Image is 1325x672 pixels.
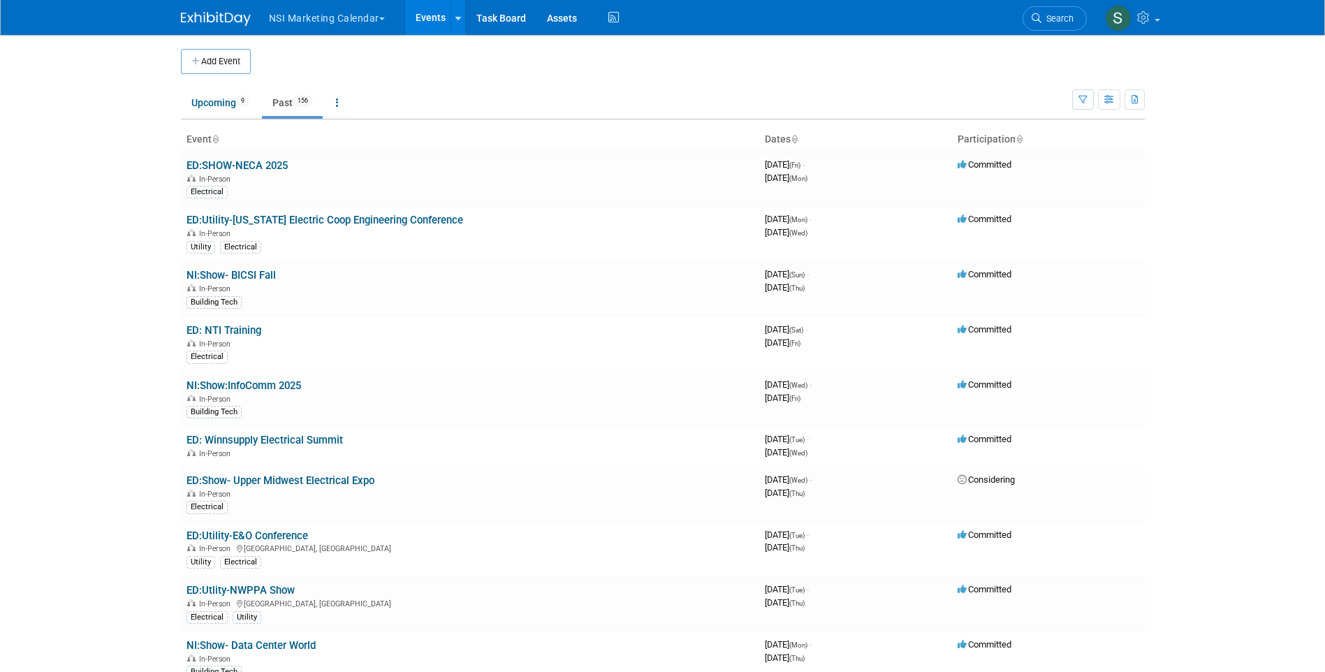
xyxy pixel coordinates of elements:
[765,227,807,238] span: [DATE]
[765,474,812,485] span: [DATE]
[199,490,235,499] span: In-Person
[1023,6,1087,31] a: Search
[765,173,807,183] span: [DATE]
[212,133,219,145] a: Sort by Event Name
[187,490,196,497] img: In-Person Event
[186,241,215,254] div: Utility
[199,655,235,664] span: In-Person
[789,476,807,484] span: (Wed)
[186,611,228,624] div: Electrical
[1105,5,1132,31] img: Stephanie Strange
[810,214,812,224] span: -
[199,449,235,458] span: In-Person
[789,381,807,389] span: (Wed)
[199,395,235,404] span: In-Person
[233,611,261,624] div: Utility
[958,324,1011,335] span: Committed
[220,241,261,254] div: Electrical
[187,175,196,182] img: In-Person Event
[237,96,249,106] span: 9
[803,159,805,170] span: -
[199,284,235,293] span: In-Person
[958,379,1011,390] span: Committed
[789,161,800,169] span: (Fri)
[186,597,754,608] div: [GEOGRAPHIC_DATA], [GEOGRAPHIC_DATA]
[186,542,754,553] div: [GEOGRAPHIC_DATA], [GEOGRAPHIC_DATA]
[186,269,276,282] a: NI:Show- BICSI Fall
[789,216,807,224] span: (Mon)
[789,271,805,279] span: (Sun)
[1041,13,1074,24] span: Search
[759,128,952,152] th: Dates
[789,395,800,402] span: (Fri)
[186,529,308,542] a: ED:Utility-E&O Conference
[186,351,228,363] div: Electrical
[765,542,805,553] span: [DATE]
[181,128,759,152] th: Event
[293,96,312,106] span: 156
[186,584,295,597] a: ED:Utlity-NWPPA Show
[810,474,812,485] span: -
[199,339,235,349] span: In-Person
[807,529,809,540] span: -
[765,597,805,608] span: [DATE]
[789,532,805,539] span: (Tue)
[186,434,343,446] a: ED: Winnsupply Electrical Summit
[789,284,805,292] span: (Thu)
[765,379,812,390] span: [DATE]
[181,89,259,116] a: Upcoming9
[789,544,805,552] span: (Thu)
[789,655,805,662] span: (Thu)
[199,544,235,553] span: In-Person
[186,186,228,198] div: Electrical
[765,337,800,348] span: [DATE]
[765,652,805,663] span: [DATE]
[789,599,805,607] span: (Thu)
[1016,133,1023,145] a: Sort by Participation Type
[187,449,196,456] img: In-Person Event
[765,639,812,650] span: [DATE]
[958,474,1015,485] span: Considering
[262,89,323,116] a: Past156
[958,214,1011,224] span: Committed
[789,641,807,649] span: (Mon)
[789,229,807,237] span: (Wed)
[186,379,301,392] a: NI:Show:InfoComm 2025
[810,379,812,390] span: -
[187,229,196,236] img: In-Person Event
[181,49,251,74] button: Add Event
[805,324,807,335] span: -
[789,326,803,334] span: (Sat)
[789,436,805,444] span: (Tue)
[186,556,215,569] div: Utility
[789,175,807,182] span: (Mon)
[765,447,807,458] span: [DATE]
[765,282,805,293] span: [DATE]
[765,324,807,335] span: [DATE]
[791,133,798,145] a: Sort by Start Date
[186,296,242,309] div: Building Tech
[810,639,812,650] span: -
[187,599,196,606] img: In-Person Event
[186,639,316,652] a: NI:Show- Data Center World
[958,529,1011,540] span: Committed
[765,434,809,444] span: [DATE]
[807,584,809,594] span: -
[789,339,800,347] span: (Fri)
[186,324,261,337] a: ED: NTI Training
[789,490,805,497] span: (Thu)
[789,449,807,457] span: (Wed)
[958,434,1011,444] span: Committed
[187,655,196,662] img: In-Person Event
[765,214,812,224] span: [DATE]
[958,159,1011,170] span: Committed
[187,544,196,551] img: In-Person Event
[765,584,809,594] span: [DATE]
[952,128,1145,152] th: Participation
[807,434,809,444] span: -
[765,488,805,498] span: [DATE]
[789,586,805,594] span: (Tue)
[199,229,235,238] span: In-Person
[186,214,463,226] a: ED:Utility-[US_STATE] Electric Coop Engineering Conference
[199,175,235,184] span: In-Person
